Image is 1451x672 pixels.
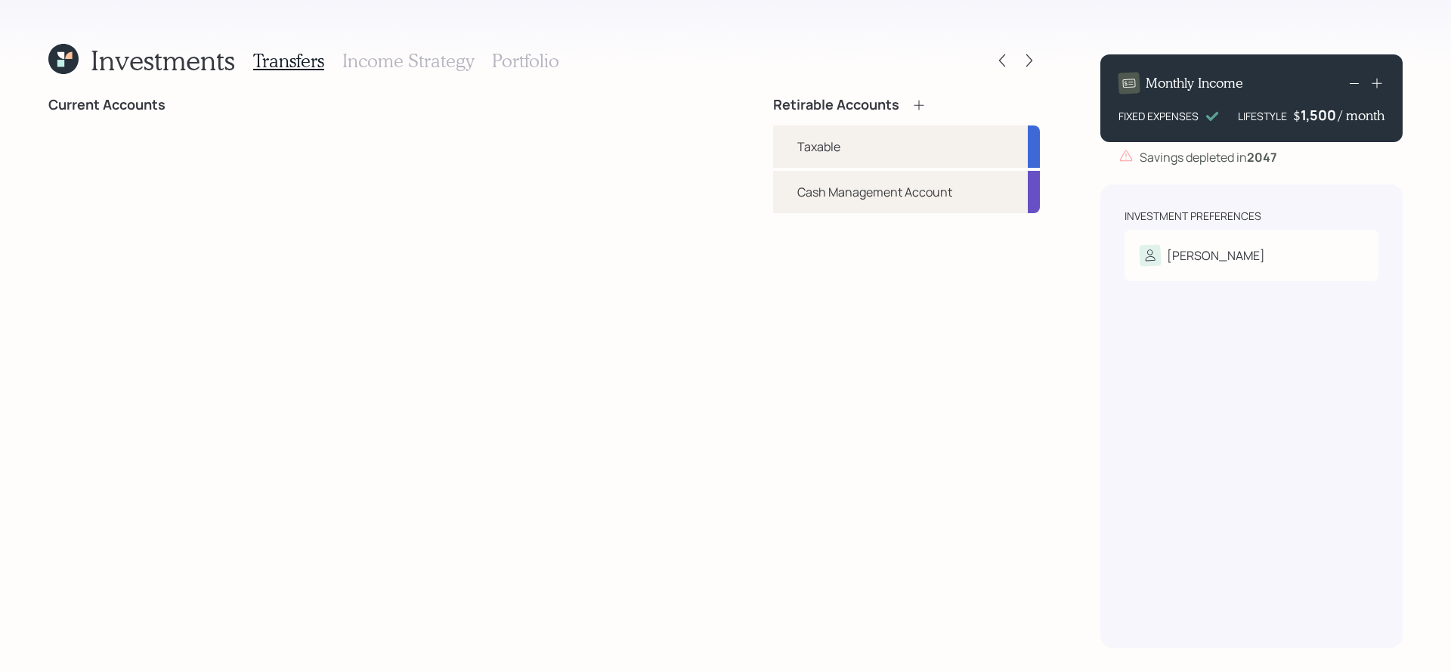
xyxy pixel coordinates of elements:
h1: Investments [91,44,235,76]
h3: Income Strategy [342,50,474,72]
h4: Current Accounts [48,97,166,113]
div: Investment Preferences [1125,209,1261,224]
h4: / month [1338,107,1384,124]
div: [PERSON_NAME] [1167,246,1265,265]
div: LIFESTYLE [1238,108,1287,124]
div: Savings depleted in [1140,148,1277,166]
b: 2047 [1247,149,1277,166]
div: Cash Management Account [797,183,952,201]
h3: Transfers [253,50,324,72]
div: Taxable [797,138,840,156]
div: FIXED EXPENSES [1118,108,1199,124]
h4: $ [1293,107,1301,124]
div: 1,500 [1301,106,1338,124]
h4: Retirable Accounts [773,97,899,113]
h4: Monthly Income [1146,75,1243,91]
h3: Portfolio [492,50,559,72]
